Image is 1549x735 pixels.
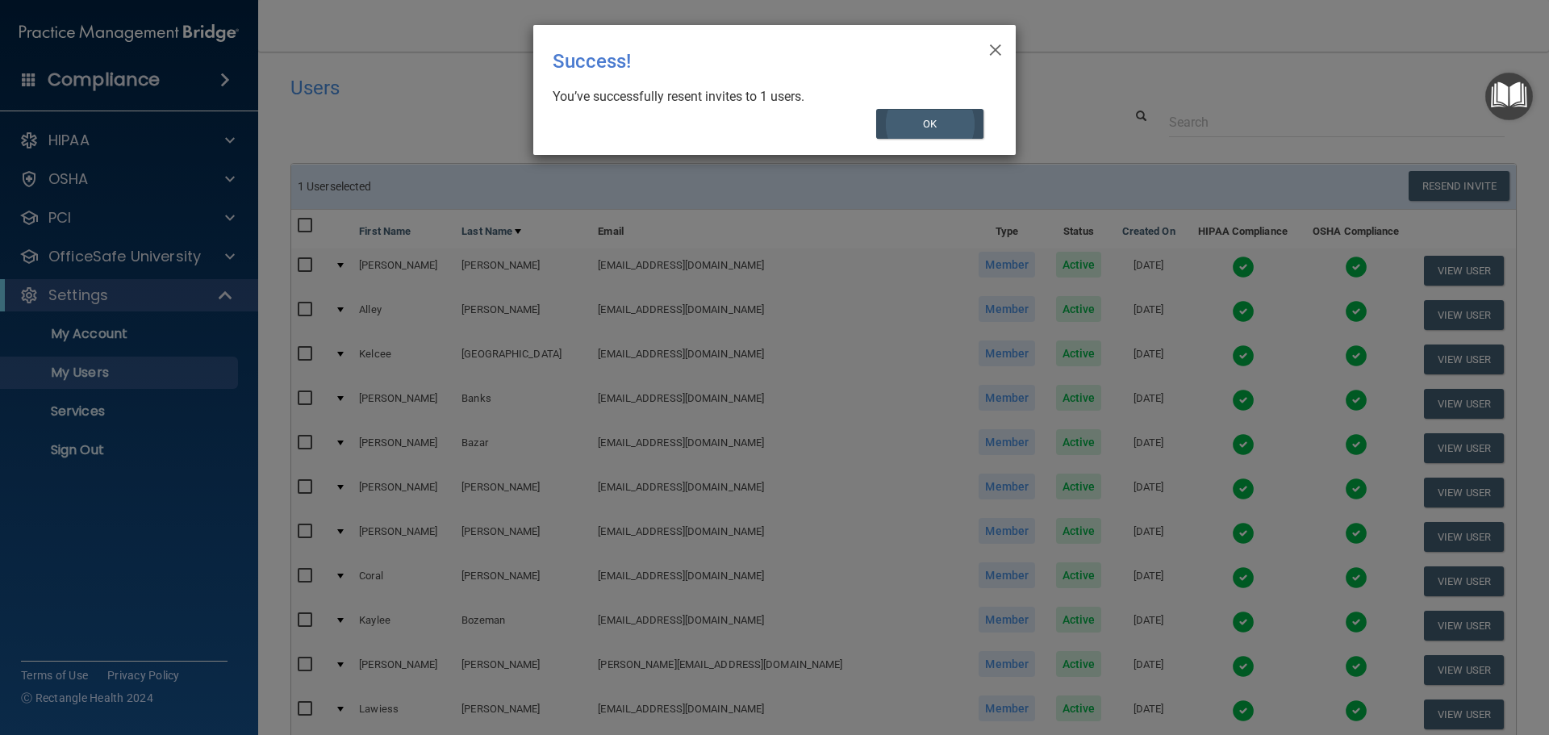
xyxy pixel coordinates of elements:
[553,88,983,106] div: You’ve successfully resent invites to 1 users.
[1485,73,1533,120] button: Open Resource Center
[1270,620,1530,685] iframe: Drift Widget Chat Controller
[553,38,930,85] div: Success!
[988,31,1003,64] span: ×
[876,109,984,139] button: OK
